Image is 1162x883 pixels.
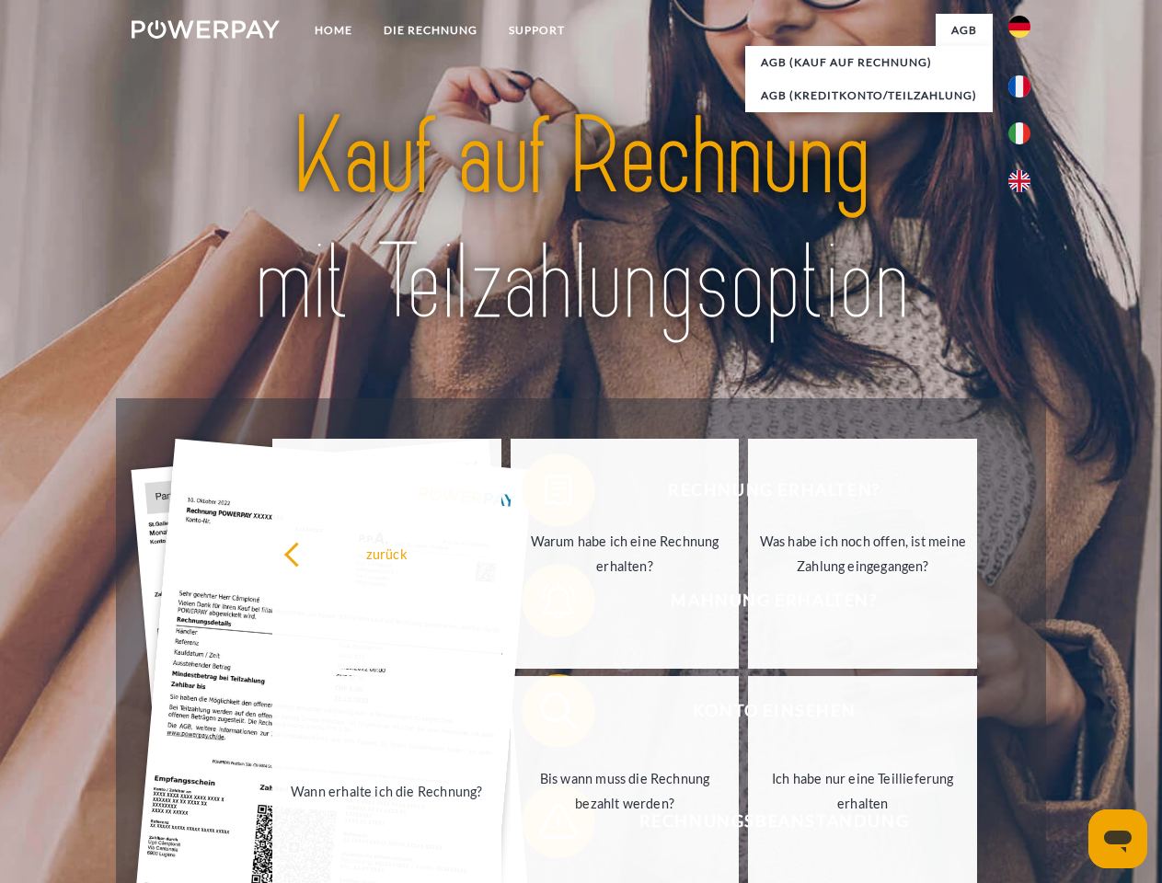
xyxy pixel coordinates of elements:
[493,14,581,47] a: SUPPORT
[1088,809,1147,868] iframe: Schaltfläche zum Öffnen des Messaging-Fensters
[522,766,729,816] div: Bis wann muss die Rechnung bezahlt werden?
[745,79,993,112] a: AGB (Kreditkonto/Teilzahlung)
[283,778,490,803] div: Wann erhalte ich die Rechnung?
[1008,170,1030,192] img: en
[132,20,280,39] img: logo-powerpay-white.svg
[1008,16,1030,38] img: de
[299,14,368,47] a: Home
[176,88,986,352] img: title-powerpay_de.svg
[759,766,966,816] div: Ich habe nur eine Teillieferung erhalten
[522,529,729,579] div: Warum habe ich eine Rechnung erhalten?
[745,46,993,79] a: AGB (Kauf auf Rechnung)
[759,529,966,579] div: Was habe ich noch offen, ist meine Zahlung eingegangen?
[283,541,490,566] div: zurück
[1008,122,1030,144] img: it
[1008,75,1030,97] img: fr
[368,14,493,47] a: DIE RECHNUNG
[936,14,993,47] a: agb
[748,439,977,669] a: Was habe ich noch offen, ist meine Zahlung eingegangen?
